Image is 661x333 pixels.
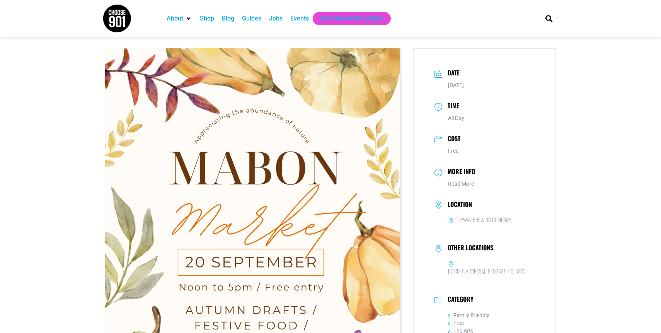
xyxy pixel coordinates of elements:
[242,14,261,23] a: Guides
[163,12,532,25] nav: Main nav
[163,12,196,25] div: About
[448,312,489,318] a: Family Friendly
[444,134,460,145] h3: Cost
[444,295,474,305] h3: Category
[448,181,474,187] a: Read More
[444,244,493,253] h3: Other Locations
[269,14,283,23] a: Jobs
[444,201,472,210] h3: Location
[444,68,460,79] h3: Date
[448,115,464,121] abbr: All Day
[444,167,475,178] h3: More Info
[444,101,459,112] h3: Time
[543,12,555,25] div: Search
[200,14,214,23] a: Shop
[434,147,535,155] dd: Free
[222,14,234,23] a: Blog
[448,320,464,326] a: Free
[290,14,309,23] a: Events
[448,82,464,88] span: [DATE]
[320,14,383,23] a: Get Choose901 Emails
[457,216,511,223] h6: Flyway Brewing Company
[167,14,183,23] a: About
[448,268,526,275] h6: [STREET_ADDRESS] [GEOGRAPHIC_DATA]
